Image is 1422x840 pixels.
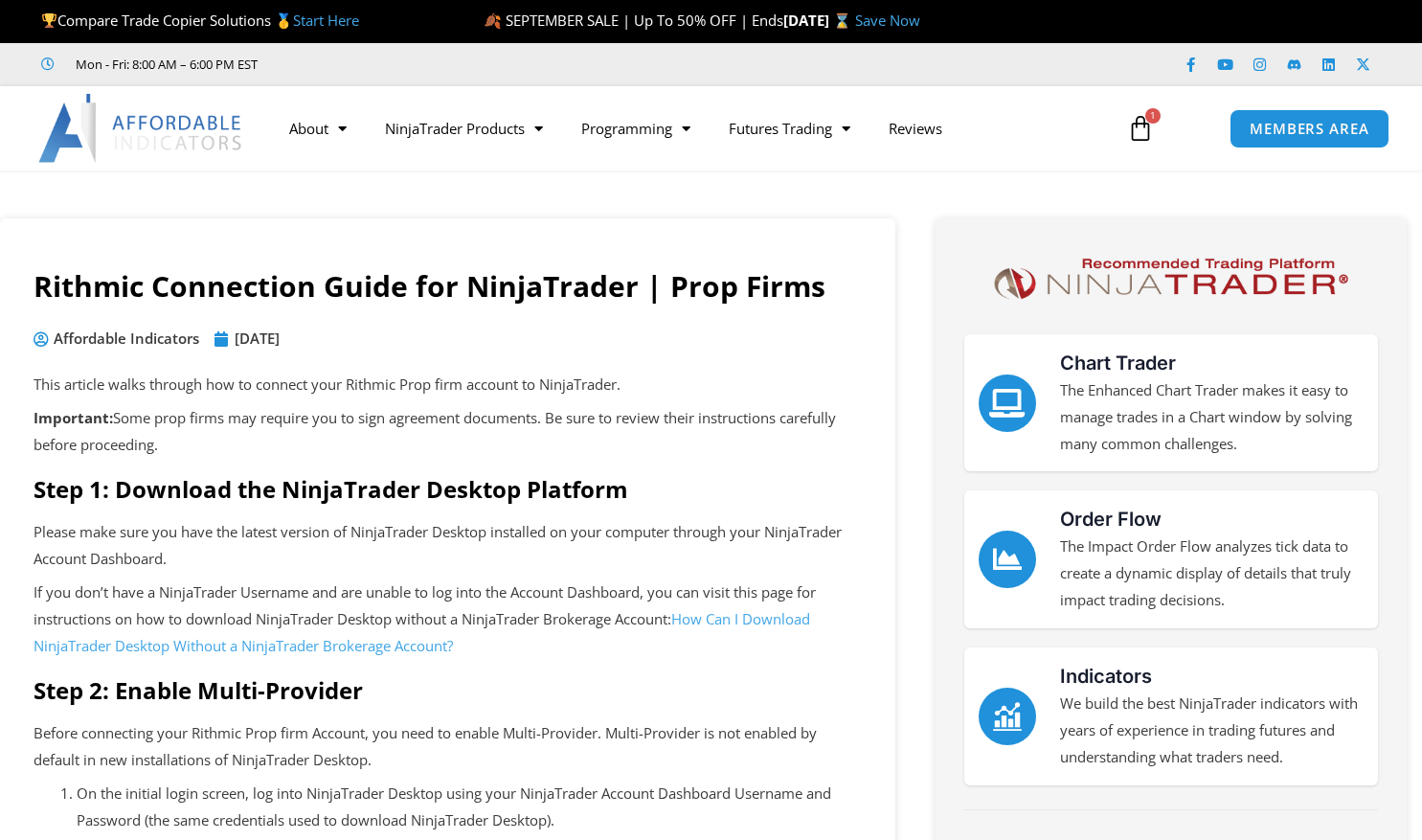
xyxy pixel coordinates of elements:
[1060,377,1364,458] p: The Enhanced Chart Trader makes it easy to manage trades in a Chart window by solving many common...
[77,781,862,834] li: On the initial login screen, log into NinjaTrader Desktop using your NinjaTrader Account Dashboar...
[869,106,961,150] a: Reviews
[979,688,1036,745] a: Indicators
[1098,101,1183,156] a: 1
[484,11,783,30] span: 🍂 SEPTEMBER SALE | Up To 50% OFF | Ends
[270,106,366,150] a: About
[34,266,862,306] h1: Rithmic Connection Guide for NinjaTrader | Prop Firms
[42,13,56,28] img: 🏆
[1060,534,1364,614] p: The Impact Order Flow analyzes tick data to create a dynamic display of details that truly impact...
[235,329,280,348] time: [DATE]
[1060,665,1152,688] a: Indicators
[34,720,862,774] p: Before connecting your Rithmic Prop firm Account, you need to enable Multi-Provider. Multi-Provid...
[1060,508,1162,531] a: Order Flow
[34,474,862,504] h2: Step 1: Download the NinjaTrader Desktop Platform
[1230,109,1389,148] a: MEMBERS AREA
[562,106,710,150] a: Programming
[34,609,810,655] a: How Can I Download NinjaTrader Desktop Without a NinjaTrader Brokerage Account?
[34,675,862,705] h2: Step 2: Enable Multi-Provider
[34,408,113,427] strong: Important:
[979,375,1036,432] a: Chart Trader
[1145,108,1161,124] span: 1
[366,106,562,150] a: NinjaTrader Products
[1060,352,1176,375] a: Chart Trader
[710,106,869,150] a: Futures Trading
[284,55,572,74] iframe: Customer reviews powered by Trustpilot
[34,405,862,459] p: Some prop firms may require you to sign agreement documents. Be sure to review their instructions...
[985,252,1357,306] img: NinjaTrader Logo | Affordable Indicators – NinjaTrader
[293,11,359,30] a: Start Here
[855,11,920,30] a: Save Now
[1250,122,1369,136] span: MEMBERS AREA
[34,519,862,573] p: Please make sure you have the latest version of NinjaTrader Desktop installed on your computer th...
[270,106,1109,150] nav: Menu
[1060,691,1364,771] p: We build the best NinjaTrader indicators with years of experience in trading futures and understa...
[49,326,199,352] span: Affordable Indicators
[783,11,855,30] strong: [DATE] ⌛
[979,531,1036,588] a: Order Flow
[34,372,862,398] p: This article walks through how to connect your Rithmic Prop firm account to NinjaTrader.
[38,94,244,163] img: LogoAI | Affordable Indicators – NinjaTrader
[34,579,862,660] p: If you don’t have a NinjaTrader Username and are unable to log into the Account Dashboard, you ca...
[41,11,359,30] span: Compare Trade Copier Solutions 🥇
[71,53,258,76] span: Mon - Fri: 8:00 AM – 6:00 PM EST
